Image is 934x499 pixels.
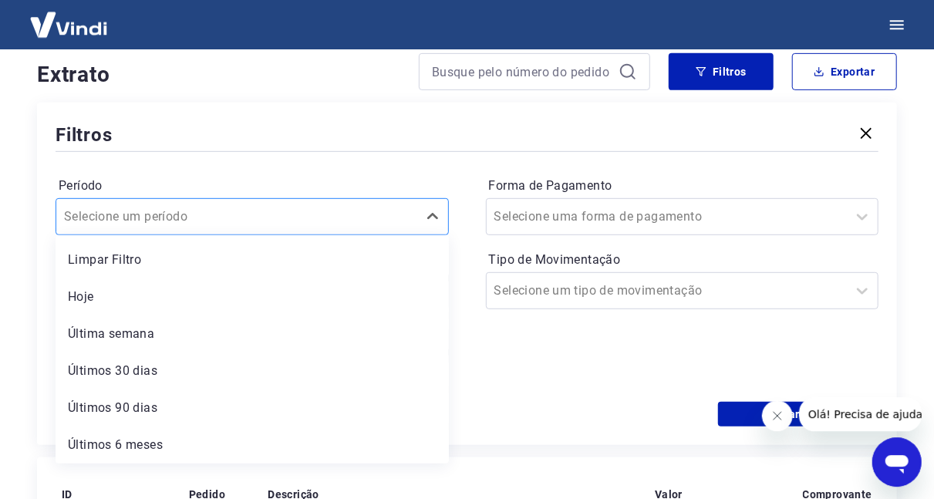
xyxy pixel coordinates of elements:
[669,53,774,90] button: Filtros
[56,393,449,423] div: Últimos 90 dias
[489,251,876,269] label: Tipo de Movimentação
[489,177,876,195] label: Forma de Pagamento
[56,319,449,349] div: Última semana
[872,437,922,487] iframe: Button to launch messaging window
[792,53,897,90] button: Exportar
[56,430,449,460] div: Últimos 6 meses
[799,397,922,431] iframe: Message from company
[56,282,449,312] div: Hoje
[59,177,446,195] label: Período
[9,11,130,23] span: Olá! Precisa de ajuda?
[19,1,119,48] img: Vindi
[432,60,612,83] input: Busque pelo número do pedido
[56,356,449,386] div: Últimos 30 dias
[56,123,113,147] h5: Filtros
[718,402,878,427] button: Aplicar filtros
[762,400,793,431] iframe: Close message
[56,244,449,275] div: Limpar Filtro
[37,59,400,90] h4: Extrato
